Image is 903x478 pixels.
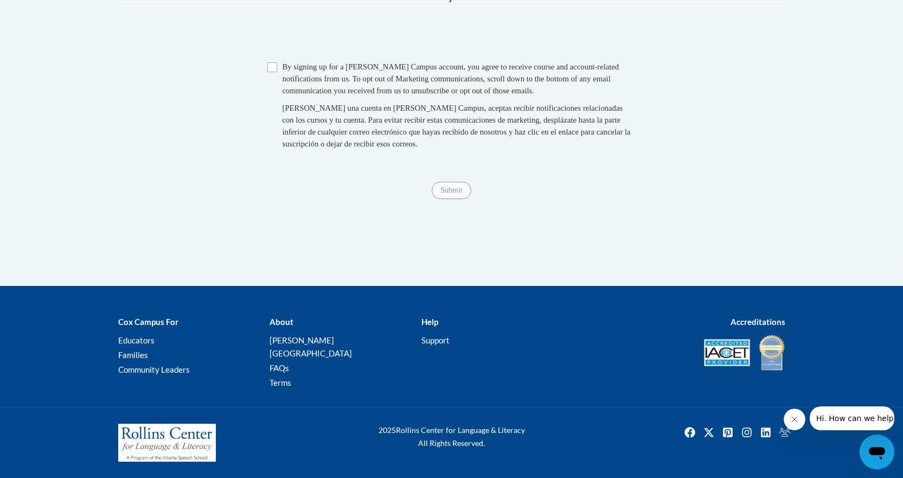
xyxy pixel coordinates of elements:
span: Hi. How can we help? [7,8,88,16]
a: FAQs [270,363,289,373]
a: Support [421,335,450,345]
img: LinkedIn icon [757,424,774,441]
a: Instagram [738,424,755,441]
a: Families [118,350,148,360]
img: Pinterest icon [719,424,737,441]
a: Linkedin [757,424,774,441]
img: Facebook icon [681,424,699,441]
b: Help [421,317,438,327]
a: Terms [270,378,291,387]
img: Instagram icon [738,424,755,441]
iframe: Close message [784,409,805,430]
a: Facebook Group [776,424,793,441]
img: Accredited IACET® Provider [704,339,750,366]
b: Cox Campus For [118,317,178,327]
input: Submit [432,182,471,199]
a: Pinterest [719,424,737,441]
iframe: Message from company [810,406,894,430]
div: Rollins Center for Language & Literacy All Rights Reserved. [338,424,566,450]
b: Accreditations [731,317,785,327]
span: 2025 [379,425,396,435]
a: Facebook [681,424,699,441]
a: Educators [118,335,155,345]
a: Community Leaders [118,365,190,374]
a: Twitter [700,424,718,441]
img: Twitter icon [700,424,718,441]
img: Rollins Center for Language & Literacy - A Program of the Atlanta Speech School [118,424,216,462]
b: About [270,317,293,327]
a: [PERSON_NAME][GEOGRAPHIC_DATA] [270,335,352,358]
iframe: reCAPTCHA [369,13,534,55]
img: IDA® Accredited [758,334,785,372]
iframe: Button to launch messaging window [860,435,894,469]
span: By signing up for a [PERSON_NAME] Campus account, you agree to receive course and account-related... [283,62,619,95]
img: Facebook group icon [776,424,793,441]
span: [PERSON_NAME] una cuenta en [PERSON_NAME] Campus, aceptas recibir notificaciones relacionadas con... [283,104,631,148]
